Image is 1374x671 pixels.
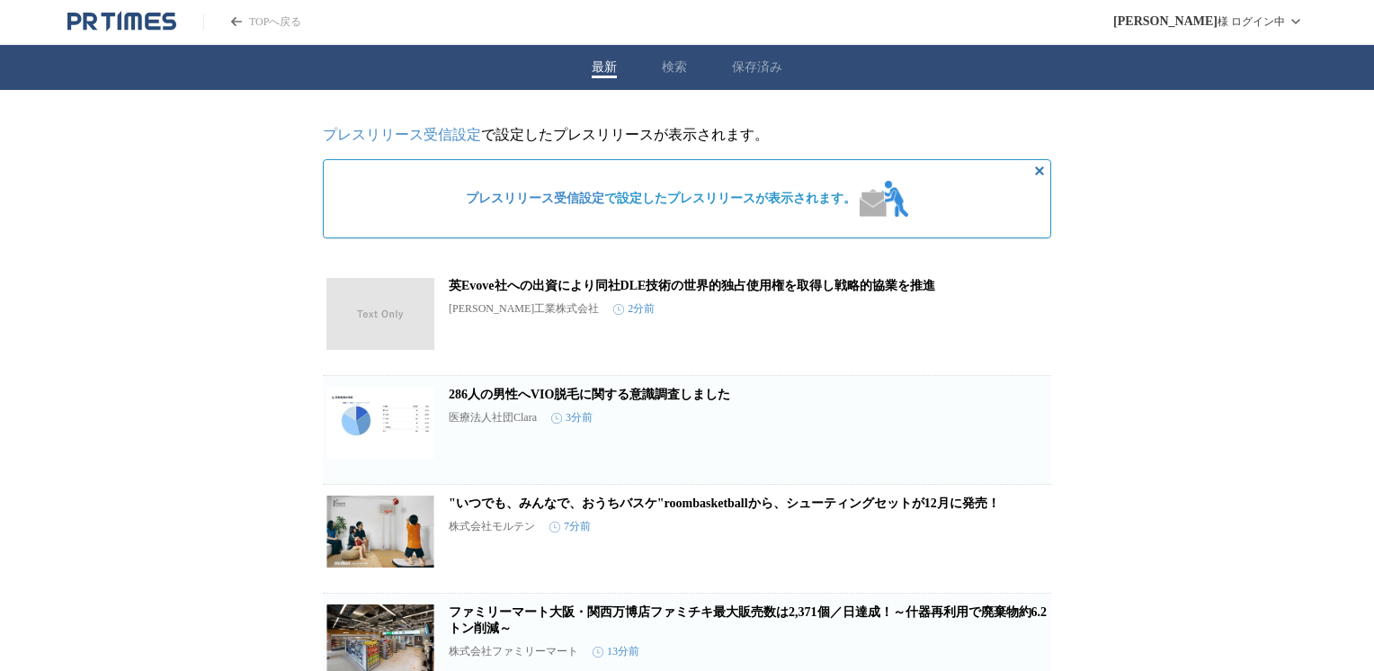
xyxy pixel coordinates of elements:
button: 保存済み [732,59,782,76]
a: ファミリーマート大阪・関西万博店ファミチキ最大販売数は2,371個／日達成！～什器再利用で廃棄物約6.2トン削減～ [449,605,1047,635]
button: 検索 [662,59,687,76]
time: 2分前 [613,301,655,317]
img: 英Evove社への出資により同社DLE技術の世界的独占使用権を取得し戦略的協業を推進 [326,278,434,350]
a: PR TIMESのトップページはこちら [67,11,176,32]
img: 286人の男性へVIO脱毛に関する意識調査しました [326,387,434,459]
a: プレスリリース受信設定 [323,127,481,142]
p: 株式会社モルテン [449,519,535,534]
a: 286人の男性へVIO脱毛に関する意識調査しました [449,388,730,401]
a: "いつでも、みんなで、おうちバスケ"roombasketballから、シューティングセットが12月に発売！ [449,497,1000,510]
p: [PERSON_NAME]工業株式会社 [449,301,599,317]
button: 最新 [592,59,617,76]
time: 13分前 [593,644,639,659]
button: 非表示にする [1029,160,1050,182]
p: 株式会社ファミリーマート [449,644,578,659]
a: プレスリリース受信設定 [466,192,604,205]
span: [PERSON_NAME] [1113,14,1218,29]
a: PR TIMESのトップページはこちら [203,14,301,30]
img: "いつでも、みんなで、おうちバスケ"roombasketballから、シューティングセットが12月に発売！ [326,496,434,568]
time: 7分前 [549,519,591,534]
a: 英Evove社への出資により同社DLE技術の世界的独占使用権を取得し戦略的協業を推進 [449,279,935,292]
time: 3分前 [551,410,593,425]
p: 医療法人社団Clara [449,410,537,425]
span: で設定したプレスリリースが表示されます。 [466,191,856,207]
p: で設定したプレスリリースが表示されます。 [323,126,1051,145]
